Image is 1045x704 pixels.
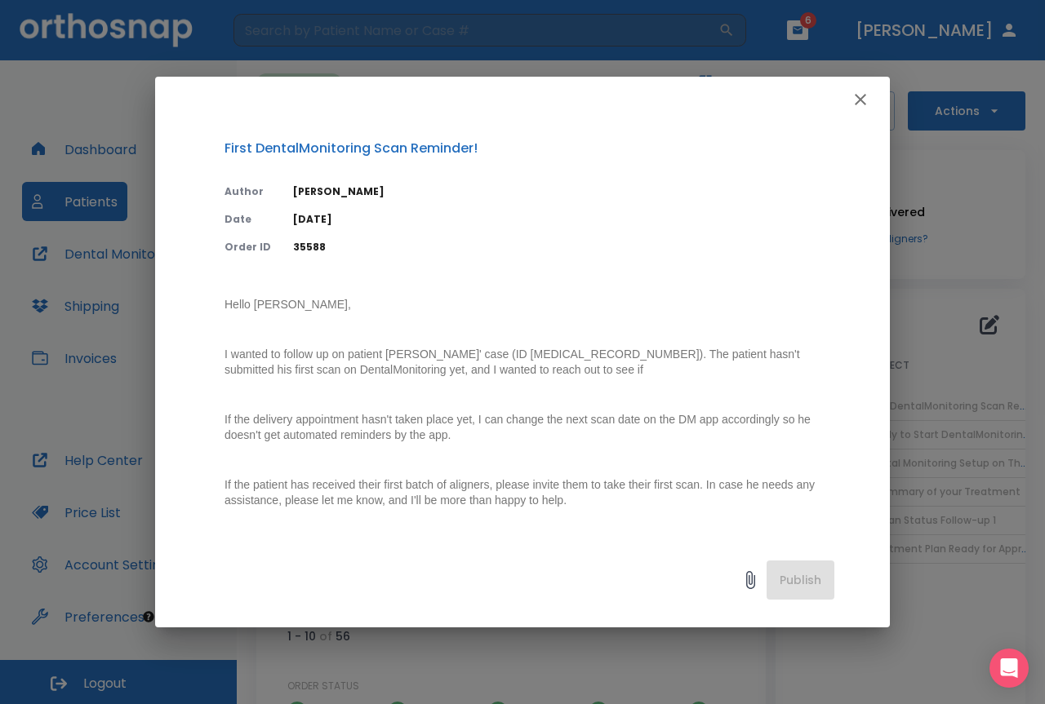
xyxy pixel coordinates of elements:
[989,649,1029,688] div: Open Intercom Messenger
[225,413,814,441] span: If the delivery appointment hasn't taken place yet, I can change the next scan date on the DM app...
[293,212,834,227] p: [DATE]
[225,478,818,507] span: If the patient has received their first batch of aligners, please invite them to take their first...
[225,240,273,255] p: Order ID
[225,348,803,376] span: I wanted to follow up on patient [PERSON_NAME]' case (ID [MEDICAL_RECORD_NUMBER]). The patient ha...
[225,298,351,311] span: Hello [PERSON_NAME],
[293,184,834,199] p: [PERSON_NAME]
[225,139,834,158] p: First DentalMonitoring Scan Reminder!
[225,212,273,227] p: Date
[225,184,273,199] p: Author
[293,240,834,255] p: 35588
